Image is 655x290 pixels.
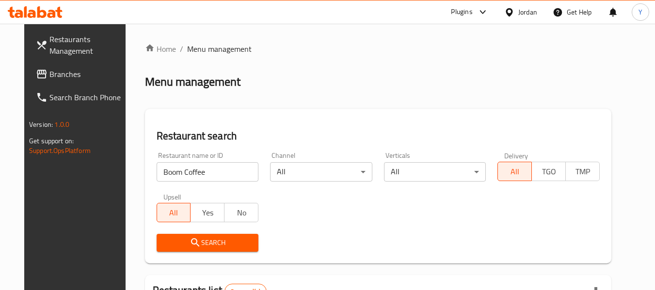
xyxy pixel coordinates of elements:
[531,162,566,181] button: TGO
[161,206,187,220] span: All
[49,33,126,57] span: Restaurants Management
[502,165,528,179] span: All
[228,206,255,220] span: No
[536,165,562,179] span: TGO
[190,203,224,222] button: Yes
[28,62,134,86] a: Branches
[224,203,258,222] button: No
[565,162,600,181] button: TMP
[570,165,596,179] span: TMP
[157,234,259,252] button: Search
[157,203,191,222] button: All
[145,43,611,55] nav: breadcrumb
[28,28,134,62] a: Restaurants Management
[164,237,251,249] span: Search
[29,135,74,147] span: Get support on:
[29,118,53,131] span: Version:
[145,43,176,55] a: Home
[29,144,91,157] a: Support.OpsPlatform
[157,162,259,182] input: Search for restaurant name or ID..
[194,206,221,220] span: Yes
[451,6,472,18] div: Plugins
[163,193,181,200] label: Upsell
[145,74,240,90] h2: Menu management
[28,86,134,109] a: Search Branch Phone
[187,43,252,55] span: Menu management
[54,118,69,131] span: 1.0.0
[270,162,372,182] div: All
[180,43,183,55] li: /
[518,7,537,17] div: Jordan
[49,92,126,103] span: Search Branch Phone
[504,152,528,159] label: Delivery
[157,129,600,143] h2: Restaurant search
[639,7,642,17] span: Y
[49,68,126,80] span: Branches
[384,162,486,182] div: All
[497,162,532,181] button: All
